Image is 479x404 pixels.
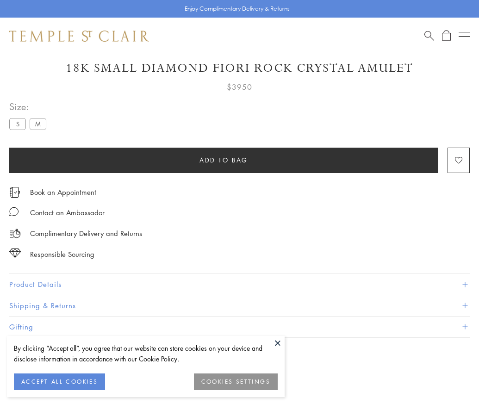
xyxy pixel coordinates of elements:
[14,373,105,390] button: ACCEPT ALL COOKIES
[30,249,94,260] div: Responsible Sourcing
[30,118,46,130] label: M
[9,274,470,295] button: Product Details
[30,228,142,239] p: Complimentary Delivery and Returns
[194,373,278,390] button: COOKIES SETTINGS
[424,30,434,42] a: Search
[9,60,470,76] h1: 18K Small Diamond Fiori Rock Crystal Amulet
[9,118,26,130] label: S
[9,31,149,42] img: Temple St. Clair
[442,30,451,42] a: Open Shopping Bag
[185,4,290,13] p: Enjoy Complimentary Delivery & Returns
[14,343,278,364] div: By clicking “Accept all”, you agree that our website can store cookies on your device and disclos...
[30,187,96,197] a: Book an Appointment
[199,155,248,165] span: Add to bag
[227,81,252,93] span: $3950
[9,317,470,337] button: Gifting
[9,228,21,239] img: icon_delivery.svg
[9,148,438,173] button: Add to bag
[9,249,21,258] img: icon_sourcing.svg
[459,31,470,42] button: Open navigation
[9,187,20,198] img: icon_appointment.svg
[9,99,50,114] span: Size:
[30,207,105,218] div: Contact an Ambassador
[9,207,19,216] img: MessageIcon-01_2.svg
[9,295,470,316] button: Shipping & Returns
